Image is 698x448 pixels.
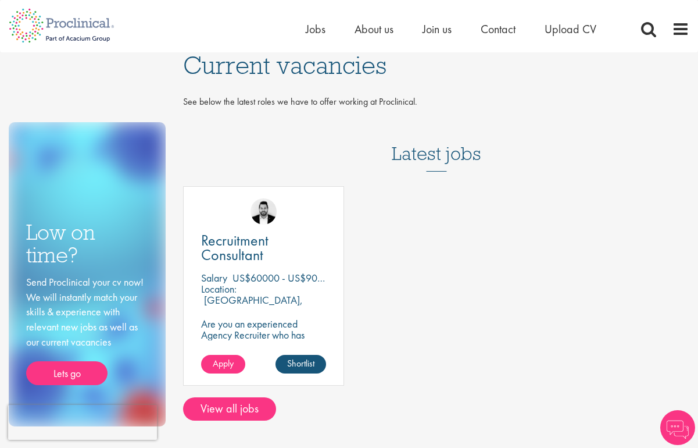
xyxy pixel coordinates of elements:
span: Recruitment Consultant [201,230,269,265]
span: Salary [201,271,227,285]
a: Contact [481,22,516,37]
div: Send Proclinical your cv now! We will instantly match your skills & experience with relevant new ... [26,275,148,385]
img: Ross Wilkings [250,198,277,225]
a: Shortlist [275,355,326,374]
span: Apply [213,357,234,369]
a: About us [355,22,393,37]
p: Are you an experienced Agency Recruiter who has exposure to the Life Sciences market and looking ... [201,318,326,374]
a: View all jobs [183,397,276,421]
h3: Low on time? [26,221,148,266]
a: Join us [423,22,452,37]
a: Lets go [26,361,108,386]
p: US$60000 - US$90000 per annum [232,271,379,285]
img: Chatbot [660,410,695,445]
a: Upload CV [545,22,596,37]
iframe: reCAPTCHA [8,405,157,440]
span: Location: [201,282,237,296]
p: [GEOGRAPHIC_DATA], [GEOGRAPHIC_DATA] [201,293,303,318]
a: Jobs [306,22,325,37]
a: Recruitment Consultant [201,233,326,262]
a: Apply [201,355,245,374]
